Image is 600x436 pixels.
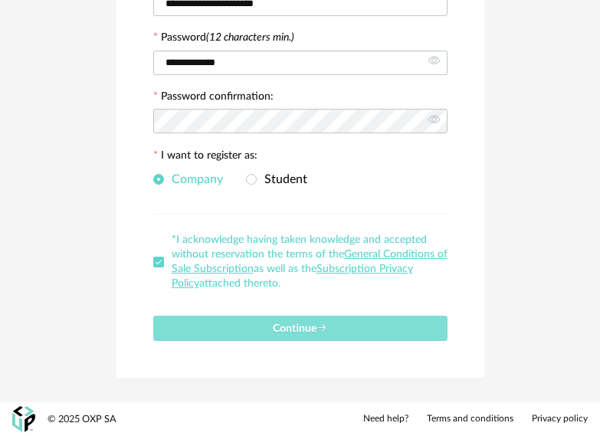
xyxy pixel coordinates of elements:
label: I want to register as: [153,150,257,164]
img: OXP [12,406,35,433]
a: Subscription Privacy Policy [172,264,413,289]
span: Company [164,173,223,185]
label: Password confirmation: [153,91,274,105]
span: *I acknowledge having taken knowledge and accepted without reservation the terms of the as well a... [172,234,448,289]
a: Need help? [363,413,408,425]
span: Continue [273,323,327,334]
a: Privacy policy [532,413,588,425]
i: (12 characters min.) [206,32,294,43]
button: Continue [153,316,448,341]
a: Terms and conditions [427,413,513,425]
span: Student [257,173,307,185]
label: Password [161,32,294,43]
div: © 2025 OXP SA [48,413,116,426]
a: General Conditions of Sale Subscription [172,249,448,274]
